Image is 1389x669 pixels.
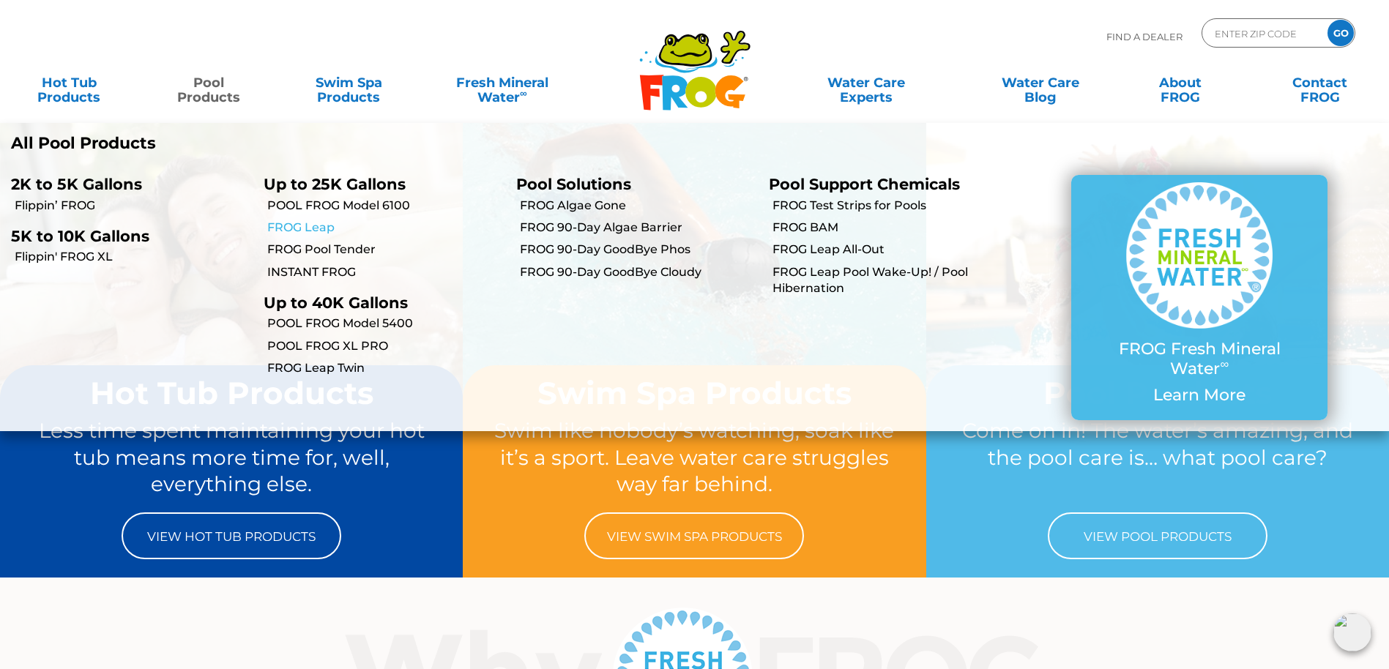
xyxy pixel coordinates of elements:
[15,249,253,265] a: Flippin' FROG XL
[122,512,341,559] a: View Hot Tub Products
[520,264,758,280] a: FROG 90-Day GoodBye Cloudy
[15,198,253,214] a: Flippin’ FROG
[1125,68,1235,97] a: AboutFROG
[520,220,758,236] a: FROG 90-Day Algae Barrier
[954,417,1361,498] p: Come on in! The water’s amazing, and the pool care is… what pool care?
[267,315,505,332] a: POOL FROG Model 5400
[11,134,684,153] a: All Pool Products
[772,242,1010,258] a: FROG Leap All-Out
[267,360,505,376] a: FROG Leap Twin
[267,264,505,280] a: INSTANT FROG
[1106,18,1183,55] p: Find A Dealer
[584,512,804,559] a: View Swim Spa Products
[11,227,242,245] p: 5K to 10K Gallons
[769,175,999,193] p: Pool Support Chemicals
[772,220,1010,236] a: FROG BAM
[267,220,505,236] a: FROG Leap
[267,242,505,258] a: FROG Pool Tender
[778,68,955,97] a: Water CareExperts
[11,175,242,193] p: 2K to 5K Gallons
[1101,386,1298,405] p: Learn More
[294,68,403,97] a: Swim SpaProducts
[1048,512,1267,559] a: View Pool Products
[1333,613,1371,651] img: openIcon
[434,68,570,97] a: Fresh MineralWater∞
[15,68,124,97] a: Hot TubProducts
[772,264,1010,297] a: FROG Leap Pool Wake-Up! / Pool Hibernation
[520,198,758,214] a: FROG Algae Gone
[267,198,505,214] a: POOL FROG Model 6100
[267,338,505,354] a: POOL FROG XL PRO
[1101,182,1298,412] a: FROG Fresh Mineral Water∞ Learn More
[1220,356,1229,371] sup: ∞
[1265,68,1374,97] a: ContactFROG
[520,242,758,258] a: FROG 90-Day GoodBye Phos
[986,68,1095,97] a: Water CareBlog
[28,417,435,498] p: Less time spent maintaining your hot tub means more time for, well, everything else.
[1101,340,1298,378] p: FROG Fresh Mineral Water
[264,175,494,193] p: Up to 25K Gallons
[1327,20,1354,46] input: GO
[264,294,494,312] p: Up to 40K Gallons
[772,198,1010,214] a: FROG Test Strips for Pools
[1213,23,1312,44] input: Zip Code Form
[516,175,631,193] a: Pool Solutions
[154,68,264,97] a: PoolProducts
[520,87,527,99] sup: ∞
[491,417,898,498] p: Swim like nobody’s watching, soak like it’s a sport. Leave water care struggles way far behind.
